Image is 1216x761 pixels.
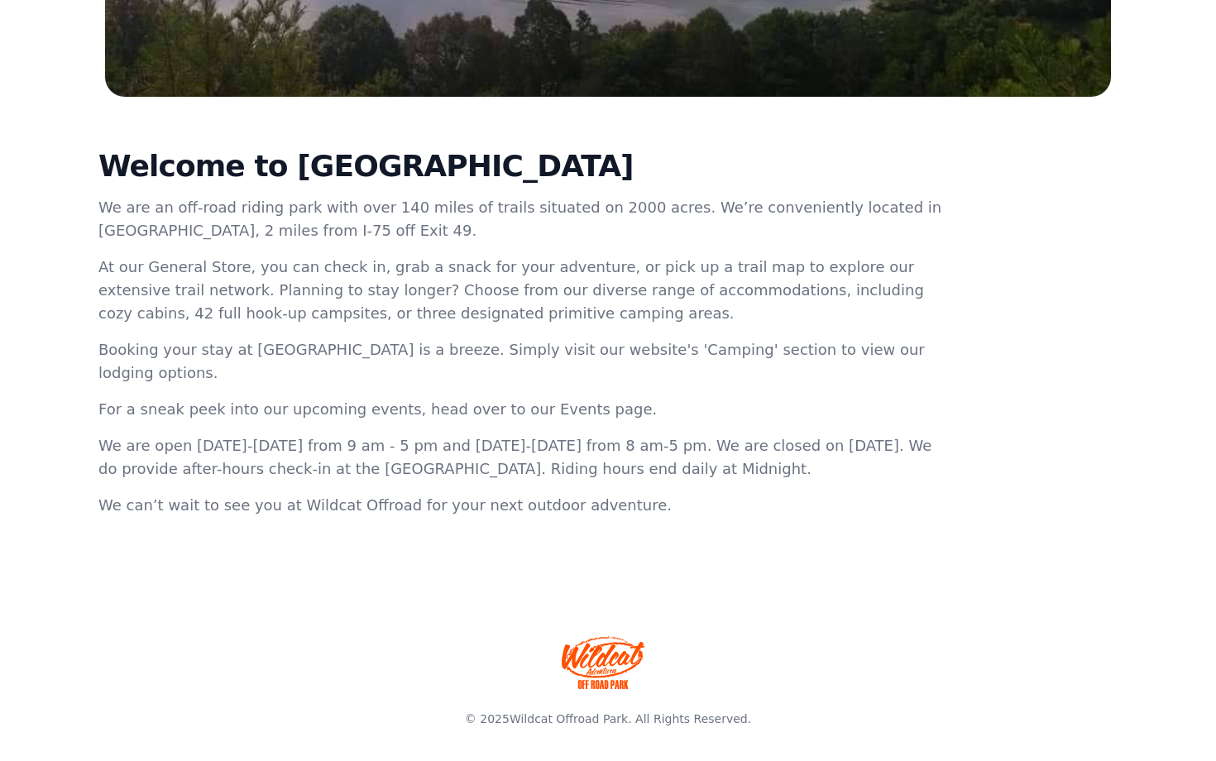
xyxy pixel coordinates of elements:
p: We can’t wait to see you at Wildcat Offroad for your next outdoor adventure. [98,494,946,517]
p: We are open [DATE]-[DATE] from 9 am - 5 pm and [DATE]-[DATE] from 8 am-5 pm. We are closed on [DA... [98,434,946,481]
span: © 2025 . All Rights Reserved. [465,712,751,725]
p: For a sneak peek into our upcoming events, head over to our Events page. [98,398,946,421]
img: Wildcat Offroad park [562,636,644,689]
p: We are an off-road riding park with over 140 miles of trails situated on 2000 acres. We’re conven... [98,196,946,242]
h2: Welcome to [GEOGRAPHIC_DATA] [98,150,946,183]
a: Wildcat Offroad Park [510,712,628,725]
p: At our General Store, you can check in, grab a snack for your adventure, or pick up a trail map t... [98,256,946,325]
p: Booking your stay at [GEOGRAPHIC_DATA] is a breeze. Simply visit our website's 'Camping' section ... [98,338,946,385]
